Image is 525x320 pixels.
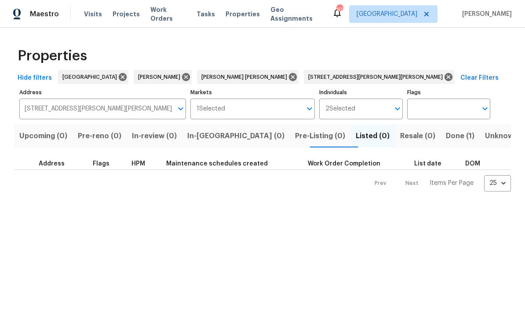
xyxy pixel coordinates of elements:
[190,90,315,95] label: Markets
[400,130,435,142] span: Resale (0)
[131,161,145,167] span: HPM
[62,73,120,81] span: [GEOGRAPHIC_DATA]
[132,130,177,142] span: In-review (0)
[39,161,65,167] span: Address
[197,105,225,113] span: 1 Selected
[30,10,59,18] span: Maestro
[84,10,102,18] span: Visits
[484,172,511,195] div: 25
[78,130,121,142] span: Pre-reno (0)
[356,130,390,142] span: Listed (0)
[93,161,109,167] span: Flags
[138,73,184,81] span: [PERSON_NAME]
[465,161,480,167] span: DOM
[226,10,260,18] span: Properties
[479,103,491,115] button: Open
[304,70,454,84] div: [STREET_ADDRESS][PERSON_NAME][PERSON_NAME]
[270,5,321,23] span: Geo Assignments
[19,90,186,95] label: Address
[14,70,55,86] button: Hide filters
[325,105,355,113] span: 2 Selected
[460,73,499,84] span: Clear Filters
[197,70,299,84] div: [PERSON_NAME] [PERSON_NAME]
[357,10,417,18] span: [GEOGRAPHIC_DATA]
[336,5,343,14] div: 101
[201,73,291,81] span: [PERSON_NAME] [PERSON_NAME]
[166,161,268,167] span: Maintenance schedules created
[366,175,511,191] nav: Pagination Navigation
[319,90,402,95] label: Individuals
[303,103,316,115] button: Open
[459,10,512,18] span: [PERSON_NAME]
[113,10,140,18] span: Projects
[58,70,128,84] div: [GEOGRAPHIC_DATA]
[391,103,404,115] button: Open
[150,5,186,23] span: Work Orders
[308,161,380,167] span: Work Order Completion
[446,130,474,142] span: Done (1)
[134,70,192,84] div: [PERSON_NAME]
[308,73,446,81] span: [STREET_ADDRESS][PERSON_NAME][PERSON_NAME]
[18,51,87,60] span: Properties
[407,90,490,95] label: Flags
[19,130,67,142] span: Upcoming (0)
[457,70,502,86] button: Clear Filters
[197,11,215,17] span: Tasks
[187,130,284,142] span: In-[GEOGRAPHIC_DATA] (0)
[18,73,52,84] span: Hide filters
[414,161,441,167] span: List date
[175,103,187,115] button: Open
[295,130,345,142] span: Pre-Listing (0)
[430,179,474,188] p: Items Per Page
